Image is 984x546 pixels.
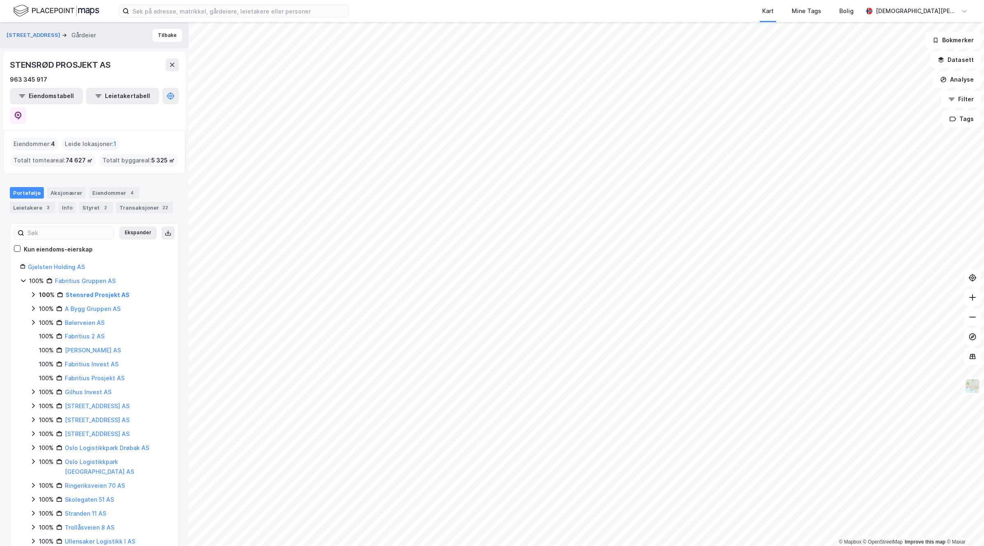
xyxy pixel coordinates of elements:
a: Improve this map [905,539,945,545]
a: A Bygg Gruppen AS [65,305,121,312]
a: Ullensaker Logistikk I AS [65,538,135,545]
div: Leietakere [10,202,55,213]
a: Skolegaten 51 AS [65,496,114,503]
button: Datasett [931,52,981,68]
div: 2 [101,203,109,212]
div: 100% [39,509,54,519]
a: OpenStreetMap [863,539,903,545]
div: Mine Tags [792,6,821,16]
div: 100% [39,481,54,491]
input: Søk på adresse, matrikkel, gårdeiere, leietakere eller personer [129,5,348,17]
div: Styret [79,202,113,213]
div: [DEMOGRAPHIC_DATA][PERSON_NAME] [876,6,958,16]
div: 3 [44,203,52,212]
div: 100% [39,523,54,532]
div: STENSRØD PROSJEKT AS [10,58,112,71]
button: Eiendomstabell [10,88,83,104]
div: Info [59,202,76,213]
div: Totalt tomteareal : [10,154,96,167]
div: 100% [39,495,54,505]
div: Kun eiendoms-eierskap [24,244,93,254]
img: Z [965,378,980,394]
div: Eiendommer : [10,137,58,151]
button: Tags [943,111,981,127]
div: 100% [39,359,54,369]
button: Analyse [933,71,981,88]
div: Eiendommer [89,187,139,199]
a: Gjelsten Holding AS [28,263,85,270]
button: Leietakertabell [86,88,159,104]
div: 4 [128,189,136,197]
a: Ringeriksveien 70 AS [65,482,125,489]
button: Tilbake [153,29,182,42]
input: Søk [24,227,114,239]
div: Totalt byggareal : [99,154,178,167]
div: 100% [39,457,54,467]
div: Bolig [839,6,854,16]
iframe: Chat Widget [943,507,984,546]
div: 100% [39,387,54,397]
div: Portefølje [10,187,44,199]
div: 100% [39,318,54,328]
div: 100% [39,415,54,425]
a: Stensrød Prosjekt AS [66,291,130,298]
button: Bokmerker [925,32,981,48]
a: Stranden 11 AS [65,510,106,517]
a: Fabritius Invest AS [65,361,118,368]
a: [PERSON_NAME] AS [65,347,121,354]
button: [STREET_ADDRESS] [7,31,62,39]
div: 100% [39,345,54,355]
a: Bølerveien AS [65,319,105,326]
a: Trollåsveien 8 AS [65,524,114,531]
span: 4 [51,139,55,149]
img: logo.f888ab2527a4732fd821a326f86c7f29.svg [13,4,99,18]
div: Aksjonærer [47,187,86,199]
a: Mapbox [839,539,861,545]
div: 100% [39,373,54,383]
button: Filter [941,91,981,107]
a: Fabritius Prosjekt AS [65,375,125,382]
a: Fabritius 2 AS [65,333,105,340]
div: 100% [39,443,54,453]
div: 100% [39,401,54,411]
span: 1 [114,139,116,149]
a: Fabritius Gruppen AS [55,277,116,284]
a: [STREET_ADDRESS] AS [65,416,130,423]
a: Oslo Logistikkpark [GEOGRAPHIC_DATA] AS [65,458,134,475]
div: 100% [39,331,54,341]
div: Transaksjoner [116,202,173,213]
div: 100% [29,276,44,286]
div: 963 345 917 [10,75,47,85]
div: Kart [762,6,774,16]
a: [STREET_ADDRESS] AS [65,402,130,409]
button: Ekspander [119,226,157,240]
a: [STREET_ADDRESS] AS [65,430,130,437]
div: Leide lokasjoner : [61,137,120,151]
div: 100% [39,304,54,314]
div: 100% [39,290,55,300]
span: 74 627 ㎡ [66,155,93,165]
div: 100% [39,429,54,439]
span: 5 325 ㎡ [151,155,175,165]
a: Oslo Logistikkpark Drøbak AS [65,444,149,451]
a: Gilhus Invest AS [65,388,112,395]
div: Gårdeier [71,30,96,40]
div: 22 [161,203,170,212]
